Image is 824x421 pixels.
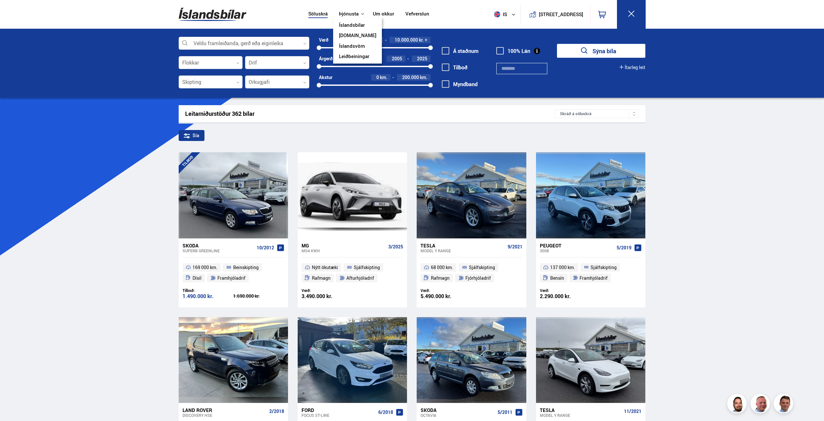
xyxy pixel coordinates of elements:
span: 3/2025 [388,244,403,249]
button: Ítarleg leit [620,65,645,70]
span: 169 000 km. [193,264,217,271]
div: Verð: [421,288,472,293]
div: Verð: [302,288,352,293]
div: 1.690.000 kr. [233,294,284,298]
span: 11/2021 [624,409,641,414]
a: Íslandsbílar [339,22,365,29]
span: 2005 [392,55,402,62]
div: 3008 [540,248,614,253]
span: km. [380,75,387,80]
img: G0Ugv5HjCgRt.svg [179,4,246,25]
a: [DOMAIN_NAME] [339,33,376,39]
div: Skoda [421,407,495,413]
span: Rafmagn [431,274,450,282]
button: is [491,5,521,24]
div: Verð [319,37,328,43]
span: 2025 [417,55,427,62]
span: kr. [419,37,424,43]
a: Vefverslun [405,11,429,18]
span: Framhjóladrif [217,274,245,282]
label: Tilboð [442,65,468,70]
span: 200.000 [402,74,419,80]
span: 137 000 km. [550,264,575,271]
span: Dísil [193,274,202,282]
button: Þjónusta [339,11,359,17]
div: Tesla [540,407,621,413]
span: Nýtt ökutæki [312,264,338,271]
span: Afturhjóladrif [346,274,374,282]
span: 6/2018 [378,410,393,415]
div: Model Y RANGE [421,248,505,253]
span: 5/2019 [617,245,631,250]
div: Model Y RANGE [540,413,621,417]
div: Akstur [319,75,333,80]
img: svg+xml;base64,PHN2ZyB4bWxucz0iaHR0cDovL3d3dy53My5vcmcvMjAwMC9zdmciIHdpZHRoPSI1MTIiIGhlaWdodD0iNT... [494,11,500,17]
img: nhp88E3Fdnt1Opn2.png [728,395,748,414]
div: Octavia [421,413,495,417]
div: Focus ST-LINE [302,413,376,417]
img: FbJEzSuNWCJXmdc-.webp [775,395,794,414]
span: 5/2011 [498,410,512,415]
div: Superb GREENLINE [183,248,254,253]
a: MG MG4 KWH 3/2025 Nýtt ökutæki Sjálfskipting Rafmagn Afturhjóladrif Verð: 3.490.000 kr. [298,238,407,307]
div: Skoda [183,243,254,248]
a: Skoda Superb GREENLINE 10/2012 169 000 km. Beinskipting Dísil Framhjóladrif Tilboð: 1.490.000 kr.... [179,238,288,307]
label: 100% Lán [496,48,530,54]
div: Discovery HSE [183,413,267,417]
img: siFngHWaQ9KaOqBr.png [751,395,771,414]
span: 68 000 km. [431,264,453,271]
div: Skráð á söluskrá [555,109,639,118]
span: 9/2021 [508,244,522,249]
a: Peugeot 3008 5/2019 137 000 km. Sjálfskipting Bensín Framhjóladrif Verð: 2.290.000 kr. [536,238,645,307]
div: 1.490.000 kr. [183,294,233,299]
span: Sjálfskipting [469,264,495,271]
span: Framhjóladrif [580,274,608,282]
span: Sjálfskipting [591,264,617,271]
span: Sjálfskipting [354,264,380,271]
div: MG [302,243,386,248]
a: Söluskrá [308,11,328,18]
button: [STREET_ADDRESS] [541,12,581,17]
a: Íslandsvörn [339,43,365,50]
span: is [491,11,508,17]
a: [STREET_ADDRESS] [524,5,587,24]
span: km. [420,75,427,80]
div: Peugeot [540,243,614,248]
div: Ford [302,407,376,413]
div: Verð: [540,288,591,293]
span: Rafmagn [312,274,331,282]
span: Fjórhjóladrif [465,274,491,282]
a: Tesla Model Y RANGE 9/2021 68 000 km. Sjálfskipting Rafmagn Fjórhjóladrif Verð: 5.490.000 kr. [417,238,526,307]
div: 2.290.000 kr. [540,294,591,299]
div: MG4 KWH [302,248,386,253]
label: Á staðnum [442,48,479,54]
button: Sýna bíla [557,44,645,58]
span: + [425,37,427,43]
span: Beinskipting [233,264,259,271]
div: Tilboð: [183,288,233,293]
span: 10.000.000 [395,37,418,43]
a: Leiðbeiningar [339,54,369,60]
span: 0 [376,74,379,80]
div: Árgerð [319,56,333,61]
div: Sía [179,130,204,141]
div: 5.490.000 kr. [421,294,472,299]
button: Opna LiveChat spjallviðmót [5,3,25,22]
label: Myndband [442,81,478,87]
div: Leitarniðurstöður 362 bílar [185,110,555,117]
div: Tesla [421,243,505,248]
span: 10/2012 [257,245,274,250]
div: Land Rover [183,407,267,413]
span: Bensín [550,274,564,282]
a: Um okkur [373,11,394,18]
div: 3.490.000 kr. [302,294,352,299]
span: 2/2018 [269,409,284,414]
